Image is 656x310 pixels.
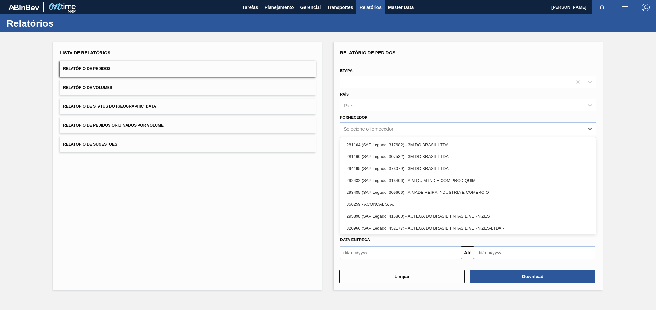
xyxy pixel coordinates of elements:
[388,4,414,11] span: Master Data
[6,20,121,27] h1: Relatórios
[60,99,316,114] button: Relatório de Status do [GEOGRAPHIC_DATA]
[340,246,461,259] input: dd/mm/yyyy
[63,104,157,108] span: Relatório de Status do [GEOGRAPHIC_DATA]
[327,4,353,11] span: Transportes
[461,246,474,259] button: Até
[340,222,596,234] div: 320966 (SAP Legado: 452177) - ACTEGA DO BRASIL TINTAS E VERNIZES-LTDA.-
[340,50,395,55] span: Relatório de Pedidos
[242,4,258,11] span: Tarefas
[621,4,629,11] img: userActions
[340,151,596,163] div: 281160 (SAP Legado: 307532) - 3M DO BRASIL LTDA
[60,61,316,77] button: Relatório de Pedidos
[340,92,349,97] label: País
[340,198,596,210] div: 356259 - ACONCAL S. A.
[60,136,316,152] button: Relatório de Sugestões
[340,139,596,151] div: 281164 (SAP Legado: 317682) - 3M DO BRASIL LTDA
[340,115,367,120] label: Fornecedor
[340,210,596,222] div: 295898 (SAP Legado: 416860) - ACTEGA DO BRASIL TINTAS E VERNIZES
[60,80,316,96] button: Relatório de Volumes
[340,69,353,73] label: Etapa
[340,238,370,242] span: Data Entrega
[359,4,381,11] span: Relatórios
[63,66,110,71] span: Relatório de Pedidos
[8,5,39,10] img: TNhmsLtSVTkK8tSr43FrP2fwEKptu5GPRR3wAAAABJRU5ErkJggg==
[340,186,596,198] div: 298485 (SAP Legado: 309606) - A MADEIREIRA INDUSTRIA E COMERCIO
[300,4,321,11] span: Gerencial
[63,142,117,146] span: Relatório de Sugestões
[592,3,612,12] button: Notificações
[344,103,353,108] div: País
[474,246,595,259] input: dd/mm/yyyy
[63,123,164,127] span: Relatório de Pedidos Originados por Volume
[60,117,316,133] button: Relatório de Pedidos Originados por Volume
[63,85,112,90] span: Relatório de Volumes
[264,4,294,11] span: Planejamento
[642,4,650,11] img: Logout
[60,50,110,55] span: Lista de Relatórios
[340,163,596,174] div: 294195 (SAP Legado: 373079) - 3M DO BRASIL LTDA--
[339,270,465,283] button: Limpar
[344,126,393,132] div: Selecione o fornecedor
[340,174,596,186] div: 292432 (SAP Legado: 313406) - A M QUIM IND E COM PROD QUIM
[470,270,595,283] button: Download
